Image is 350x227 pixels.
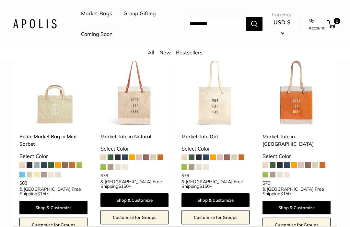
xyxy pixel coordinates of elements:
span: $79 [262,180,270,186]
span: & [GEOGRAPHIC_DATA] Free Shipping + [181,179,250,188]
a: Petite Market Bag in Mint SorbetPetite Market Bag in Mint Sorbet [19,58,87,126]
a: New [159,49,171,56]
span: $83 [19,180,27,186]
a: Group Gifting [123,9,156,18]
img: Market Tote Oat [181,58,250,126]
button: USD $ [272,17,292,38]
span: $150 [199,183,210,189]
a: Shop & Customize [262,201,331,214]
span: $150 [37,191,48,197]
span: Currency [272,10,292,19]
a: description_Make it yours with custom printed text.description_The Original Market bag in its 4 n... [100,58,169,126]
span: USD $ [274,19,290,26]
img: Apolis [13,19,57,28]
a: Shop & Customize [100,193,169,207]
img: Petite Market Bag in Mint Sorbet [19,58,87,126]
span: $79 [181,173,189,178]
span: 0 [334,18,340,24]
div: Select Color [19,152,87,161]
a: My Account [309,16,325,32]
input: Search... [184,17,246,31]
a: Market Bags [81,9,112,18]
a: Coming Soon [81,29,112,39]
span: & [GEOGRAPHIC_DATA] Free Shipping + [100,179,169,188]
img: description_Make it yours with custom, printed text. [262,58,331,126]
a: Shop & Customize [181,193,250,207]
span: $79 [100,173,108,178]
a: Market Tote OatMarket Tote Oat [181,58,250,126]
a: description_Make it yours with custom, printed text.Market Tote in Citrus [262,58,331,126]
div: Select Color [181,144,250,154]
div: Select Color [100,144,169,154]
a: Shop & Customize [19,201,87,214]
div: Select Color [262,152,331,161]
a: Bestsellers [176,49,203,56]
a: Petite Market Bag in Mint Sorbet [19,133,87,148]
span: & [GEOGRAPHIC_DATA] Free Shipping + [19,187,87,196]
a: Customize for Groups [181,210,250,224]
a: Market Tote in Natural [100,133,169,140]
span: $150 [280,191,291,197]
a: All [148,49,154,56]
img: description_Make it yours with custom printed text. [100,58,169,126]
span: $150 [118,183,129,189]
a: Market Tote in [GEOGRAPHIC_DATA] [262,133,331,148]
span: & [GEOGRAPHIC_DATA] Free Shipping + [262,187,331,196]
a: Market Tote Oat [181,133,250,140]
a: Customize for Groups [100,210,169,224]
a: 0 [328,20,336,28]
button: Search [246,17,262,31]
